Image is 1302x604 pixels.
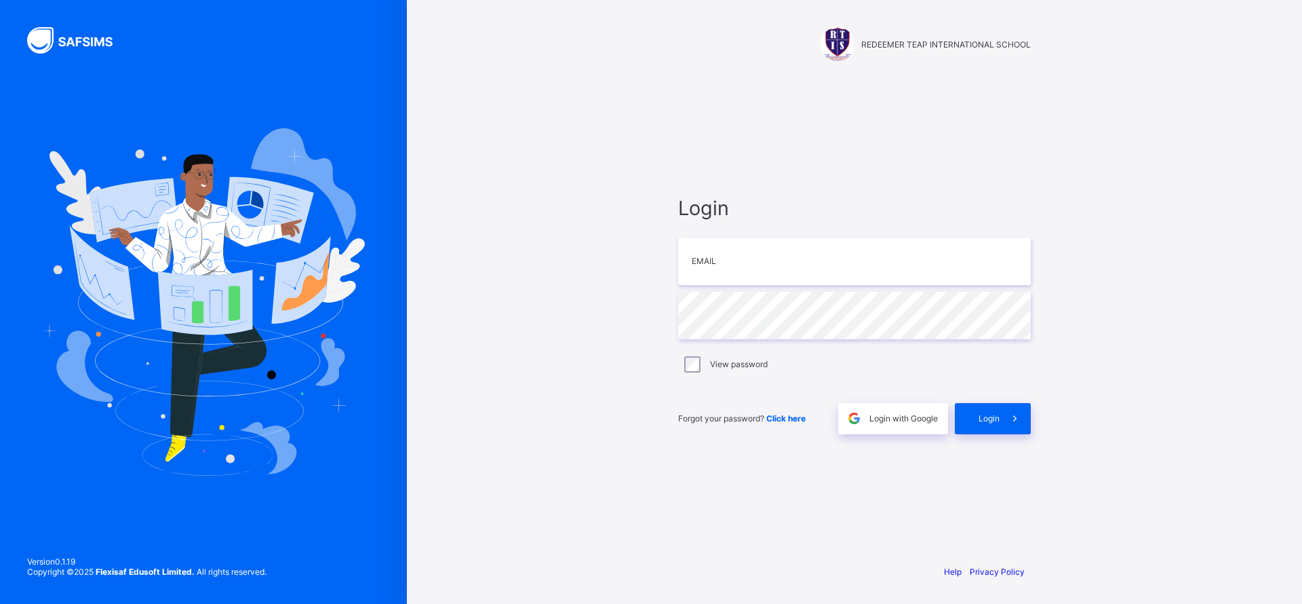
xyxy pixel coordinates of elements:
[27,567,267,577] span: Copyright © 2025 All rights reserved.
[27,556,267,567] span: Version 0.1.19
[678,413,806,423] span: Forgot your password?
[42,128,365,476] img: Hero Image
[846,411,862,426] img: google.396cfc9801f0270233282035f929180a.svg
[766,413,806,423] a: Click here
[970,567,1025,577] a: Privacy Policy
[869,413,938,423] span: Login with Google
[27,27,129,54] img: SAFSIMS Logo
[678,196,1031,220] span: Login
[979,413,1000,423] span: Login
[96,567,195,577] strong: Flexisaf Edusoft Limited.
[710,359,768,369] label: View password
[944,567,962,577] a: Help
[861,39,1031,50] span: REDEEMER TEAP INTERNATIONAL SCHOOL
